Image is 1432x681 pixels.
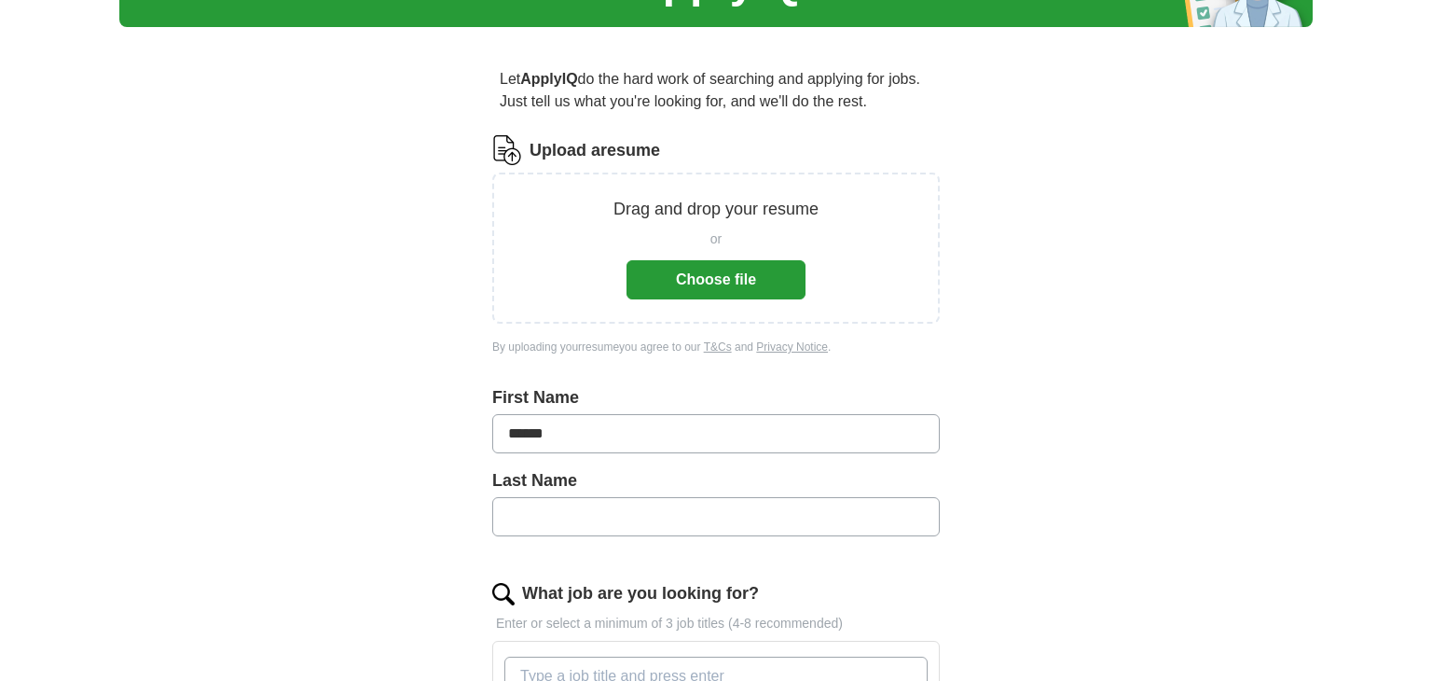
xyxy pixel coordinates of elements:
[522,581,759,606] label: What job are you looking for?
[704,340,732,354] a: T&Cs
[520,71,577,87] strong: ApplyIQ
[626,260,805,299] button: Choose file
[492,135,522,165] img: CV Icon
[492,583,515,605] img: search.png
[492,339,940,355] div: By uploading your resume you agree to our and .
[492,61,940,120] p: Let do the hard work of searching and applying for jobs. Just tell us what you're looking for, an...
[756,340,828,354] a: Privacy Notice
[710,229,722,249] span: or
[492,385,940,410] label: First Name
[530,138,660,163] label: Upload a resume
[613,197,819,222] p: Drag and drop your resume
[492,614,940,633] p: Enter or select a minimum of 3 job titles (4-8 recommended)
[492,468,940,493] label: Last Name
